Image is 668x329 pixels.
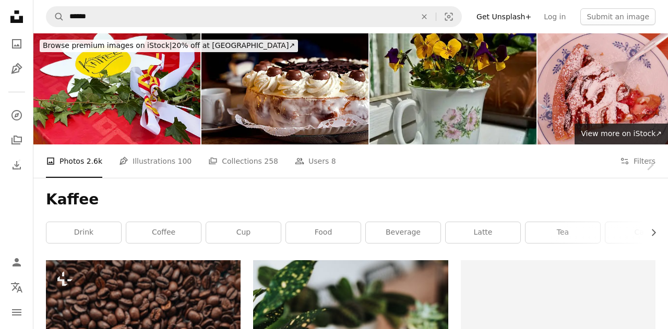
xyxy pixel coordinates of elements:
span: 20% off at [GEOGRAPHIC_DATA] ↗ [43,41,295,50]
a: Explore [6,105,27,126]
span: 258 [264,155,278,167]
button: Visual search [436,7,461,27]
a: Log in [538,8,572,25]
a: coffee [126,222,201,243]
img: Decorative table with ivy and yellow sunflower design for kaffee event [33,33,200,144]
button: Clear [413,7,436,27]
a: tea [526,222,600,243]
span: Browse premium images on iStock | [43,41,172,50]
a: Illustrations [6,58,27,79]
button: Filters [620,144,655,178]
a: Users 8 [295,144,336,178]
a: drink [46,222,121,243]
a: beverage [366,222,440,243]
a: Next [631,115,668,215]
h1: Kaffee [46,190,655,209]
a: Browse premium images on iStock|20% off at [GEOGRAPHIC_DATA]↗ [33,33,304,58]
a: Photos [6,33,27,54]
button: scroll list to the right [644,222,655,243]
a: Log in / Sign up [6,252,27,273]
a: Illustrations 100 [119,144,192,178]
span: View more on iStock ↗ [581,129,662,138]
a: latte [446,222,520,243]
a: Collections 258 [208,144,278,178]
a: Get Unsplash+ [470,8,538,25]
form: Find visuals sitewide [46,6,462,27]
button: Submit an image [580,8,655,25]
a: food [286,222,361,243]
span: 100 [178,155,192,167]
img: Close up of traditional German tart similar to „ Schwarzwälder kirschtorte“ photographed beim ele... [201,33,368,144]
a: cup [206,222,281,243]
button: Language [6,277,27,298]
span: 8 [331,155,336,167]
button: Search Unsplash [46,7,64,27]
img: Kaffee [369,33,536,144]
a: View more on iStock↗ [575,124,668,144]
button: Menu [6,302,27,323]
